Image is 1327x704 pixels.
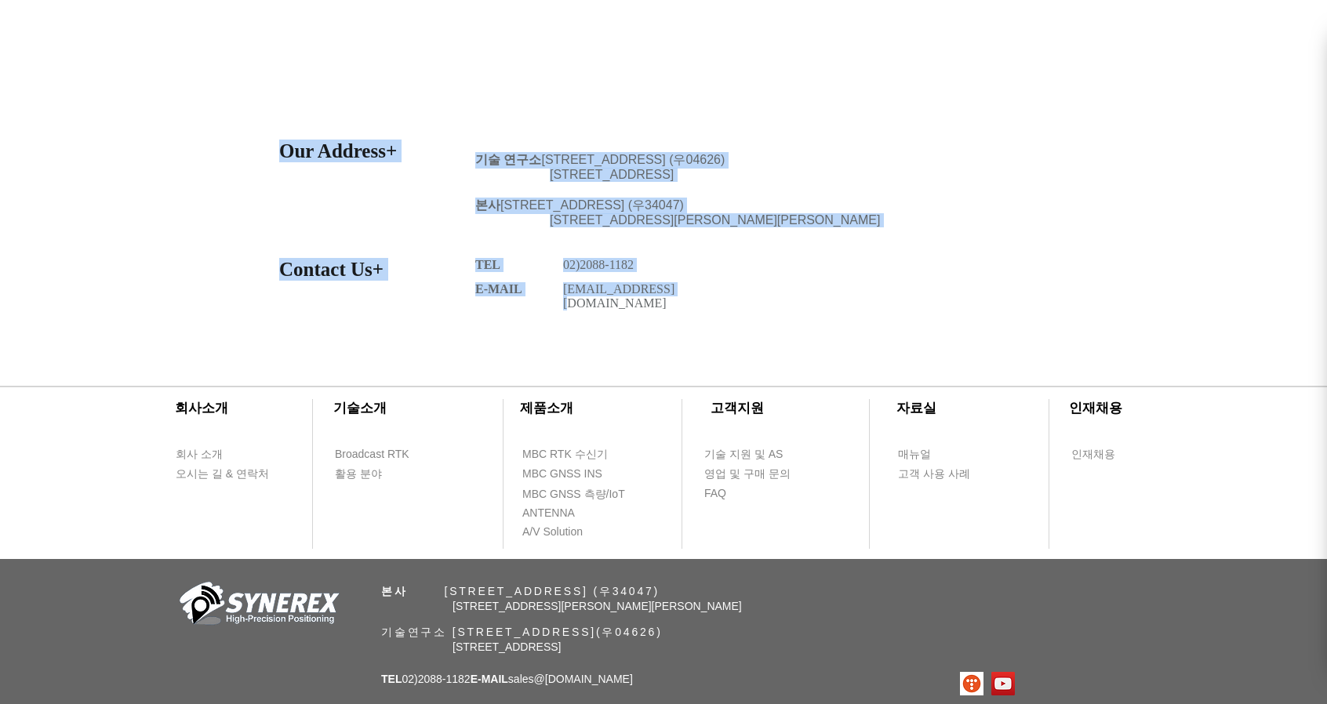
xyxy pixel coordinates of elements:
a: 기술 지원 및 AS [703,445,821,464]
a: MBC RTK 수신기 [522,445,639,464]
span: 고객 사용 사례 [898,466,970,482]
span: Contact Us+ [279,259,384,280]
span: TEL [381,673,402,685]
span: A/V Solution [522,524,583,540]
span: MBC GNSS 측량/IoT [522,487,625,503]
span: Our Address+ [279,140,397,161]
span: TEL [475,258,500,271]
a: 회사 소개 [175,445,265,464]
a: 매뉴얼 [897,445,987,464]
span: ​회사소개 [175,401,228,416]
span: 회사 소개 [176,447,223,463]
span: [STREET_ADDRESS] (우34047) [475,198,684,212]
a: 인재채용 [1071,445,1145,464]
span: [STREET_ADDRESS] (우04626) [475,153,725,166]
span: 인재채용 [1071,447,1115,463]
span: 본사 [475,198,500,212]
span: [STREET_ADDRESS] [550,168,674,181]
span: FAQ [704,486,726,502]
span: ​제품소개 [520,401,573,416]
span: E-MAIL [475,282,522,296]
span: ​ [STREET_ADDRESS] (우34047) [381,585,660,597]
span: 활용 분야 [335,466,382,482]
span: 매뉴얼 [898,447,931,463]
span: ​자료실 [896,401,936,416]
span: 기술 지원 및 AS [704,447,783,463]
span: MBC GNSS INS [522,466,602,482]
a: 활용 분야 [334,464,424,484]
img: 회사_로고-removebg-preview.png [171,580,344,631]
span: ANTENNA [522,506,575,521]
span: MBC RTK 수신기 [522,447,608,463]
span: 기술연구소 [STREET_ADDRESS](우04626) [381,626,663,638]
a: Broadcast RTK [334,445,424,464]
span: 02)2088-1182 [563,258,634,271]
span: ​고객지원 [711,401,764,416]
ul: SNS 모음 [960,672,1015,695]
span: ​인재채용 [1069,401,1122,416]
iframe: Wix Chat [1147,637,1327,704]
span: 영업 및 구매 문의 [704,466,791,482]
a: ANTENNA [522,503,612,523]
span: Broadcast RTK [335,447,409,463]
a: A/V Solution [522,522,612,542]
a: MBC GNSS 측량/IoT [522,484,659,504]
span: 기술 연구소 [475,153,541,166]
a: @[DOMAIN_NAME] [534,673,633,685]
span: 02)2088-1182 sales [381,673,633,685]
span: [STREET_ADDRESS][PERSON_NAME][PERSON_NAME] [453,600,742,612]
span: [STREET_ADDRESS] [453,640,561,653]
a: 영업 및 구매 문의 [703,464,794,484]
img: 티스토리로고 [960,672,983,695]
span: E-MAIL [471,673,508,685]
img: 유튜브 사회 아이콘 [991,672,1015,695]
a: FAQ [703,484,794,503]
span: 본사 [381,585,408,597]
span: 오시는 길 & 연락처 [176,466,269,482]
a: [EMAIL_ADDRESS][DOMAIN_NAME] [563,282,674,310]
a: 오시는 길 & 연락처 [175,464,281,484]
a: MBC GNSS INS [522,464,620,484]
span: [STREET_ADDRESS][PERSON_NAME][PERSON_NAME] [550,213,880,227]
a: 고객 사용 사례 [897,464,987,484]
span: ​기술소개 [333,401,387,416]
